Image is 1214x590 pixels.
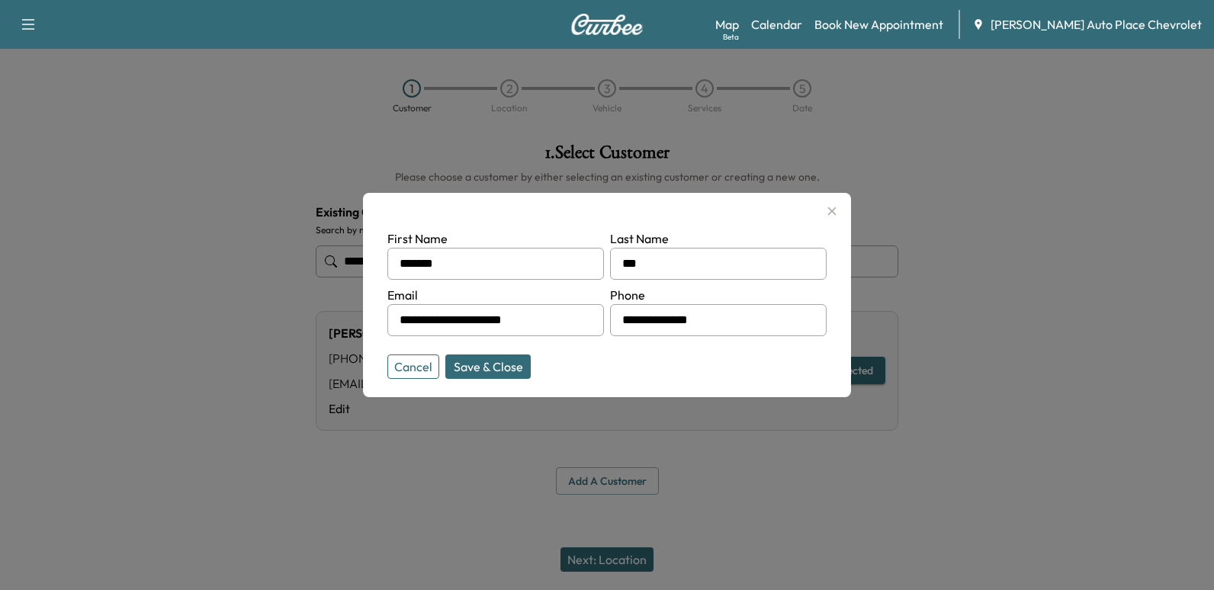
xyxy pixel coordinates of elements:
[814,15,943,34] a: Book New Appointment
[715,15,739,34] a: MapBeta
[991,15,1202,34] span: [PERSON_NAME] Auto Place Chevrolet
[445,354,531,379] button: Save & Close
[570,14,644,35] img: Curbee Logo
[723,31,739,43] div: Beta
[387,231,448,246] label: First Name
[610,287,645,303] label: Phone
[751,15,802,34] a: Calendar
[387,354,439,379] button: Cancel
[610,231,669,246] label: Last Name
[387,287,418,303] label: Email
